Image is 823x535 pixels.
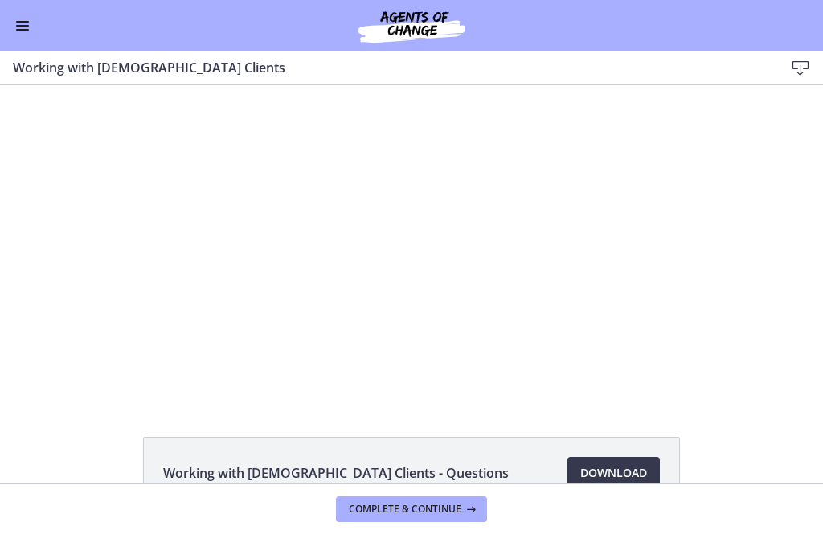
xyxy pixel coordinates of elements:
span: Working with [DEMOGRAPHIC_DATA] Clients - Questions [163,463,509,483]
span: Complete & continue [349,503,461,516]
a: Download [567,457,660,489]
h3: Working with [DEMOGRAPHIC_DATA] Clients [13,58,759,77]
span: Download [580,463,647,483]
img: Agents of Change [315,6,508,45]
button: Enable menu [13,16,32,35]
button: Complete & continue [336,496,487,522]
